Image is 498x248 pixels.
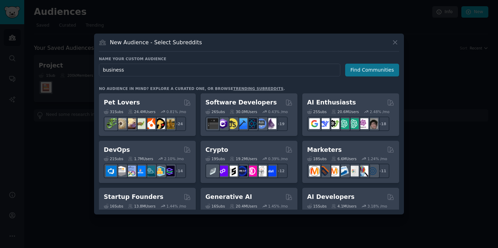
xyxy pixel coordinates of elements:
[307,98,356,107] h2: AI Enthusiasts
[358,118,368,129] img: OpenAIDev
[230,109,257,114] div: 30.0M Users
[104,98,140,107] h2: Pet Lovers
[331,109,359,114] div: 20.6M Users
[116,166,126,176] img: AWS_Certified_Experts
[319,118,330,129] img: DeepSeek
[367,118,378,129] img: ArtificalIntelligence
[329,166,339,176] img: AskMarketing
[128,156,153,161] div: 1.7M Users
[246,118,257,129] img: reactnative
[125,118,136,129] img: leopardgeckos
[307,156,326,161] div: 18 Sub s
[128,204,155,209] div: 13.8M Users
[207,166,218,176] img: ethfinance
[125,166,136,176] img: Docker_DevOps
[233,86,283,91] a: trending subreddits
[338,166,349,176] img: Emailmarketing
[106,118,117,129] img: herpetology
[154,166,165,176] img: aws_cdk
[375,117,389,131] div: + 18
[217,118,228,129] img: csharp
[172,164,186,178] div: + 14
[227,166,238,176] img: ethstaker
[367,166,378,176] img: OnlineMarketing
[104,193,163,201] h2: Startup Founders
[135,118,146,129] img: turtle
[230,156,257,161] div: 19.2M Users
[348,118,359,129] img: chatgpt_prompts_
[164,166,175,176] img: PlatformEngineers
[246,166,257,176] img: defiblockchain
[128,109,155,114] div: 24.4M Users
[99,86,285,91] div: No audience in mind? Explore a curated one, or browse .
[172,117,186,131] div: + 24
[104,109,123,114] div: 31 Sub s
[205,146,228,154] h2: Crypto
[256,118,267,129] img: AskComputerScience
[145,118,155,129] img: cockatiel
[348,166,359,176] img: googleads
[99,64,340,76] input: Pick a short name, like "Digital Marketers" or "Movie-Goers"
[331,204,357,209] div: 4.1M Users
[331,156,357,161] div: 6.6M Users
[166,204,186,209] div: 1.44 % /mo
[227,118,238,129] img: learnjavascript
[217,166,228,176] img: 0xPolygon
[307,146,342,154] h2: Marketers
[116,118,126,129] img: ballpython
[110,39,202,46] h3: New Audience - Select Subreddits
[230,204,257,209] div: 20.4M Users
[164,118,175,129] img: dogbreed
[345,64,399,76] button: Find Communities
[164,156,184,161] div: 2.10 % /mo
[307,109,326,114] div: 25 Sub s
[319,166,330,176] img: bigseo
[268,204,288,209] div: 1.45 % /mo
[237,166,247,176] img: web3
[104,204,123,209] div: 16 Sub s
[205,156,225,161] div: 19 Sub s
[205,109,225,114] div: 26 Sub s
[266,166,276,176] img: defi_
[307,193,354,201] h2: AI Developers
[99,56,399,61] h3: Name your custom audience
[205,204,225,209] div: 16 Sub s
[135,166,146,176] img: DevOpsLinks
[266,118,276,129] img: elixir
[268,156,288,161] div: 0.39 % /mo
[358,166,368,176] img: MarketingResearch
[368,156,387,161] div: 1.24 % /mo
[268,109,288,114] div: 0.43 % /mo
[205,193,252,201] h2: Generative AI
[273,117,288,131] div: + 19
[375,164,389,178] div: + 11
[307,204,326,209] div: 15 Sub s
[256,166,267,176] img: CryptoNews
[166,109,186,114] div: 0.81 % /mo
[104,156,123,161] div: 21 Sub s
[338,118,349,129] img: chatgpt_promptDesign
[368,204,387,209] div: 3.18 % /mo
[154,118,165,129] img: PetAdvice
[207,118,218,129] img: software
[237,118,247,129] img: iOSProgramming
[329,118,339,129] img: AItoolsCatalog
[145,166,155,176] img: platformengineering
[104,146,130,154] h2: DevOps
[273,164,288,178] div: + 12
[309,166,320,176] img: content_marketing
[106,166,117,176] img: azuredevops
[205,98,277,107] h2: Software Developers
[309,118,320,129] img: GoogleGeminiAI
[370,109,389,114] div: 2.48 % /mo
